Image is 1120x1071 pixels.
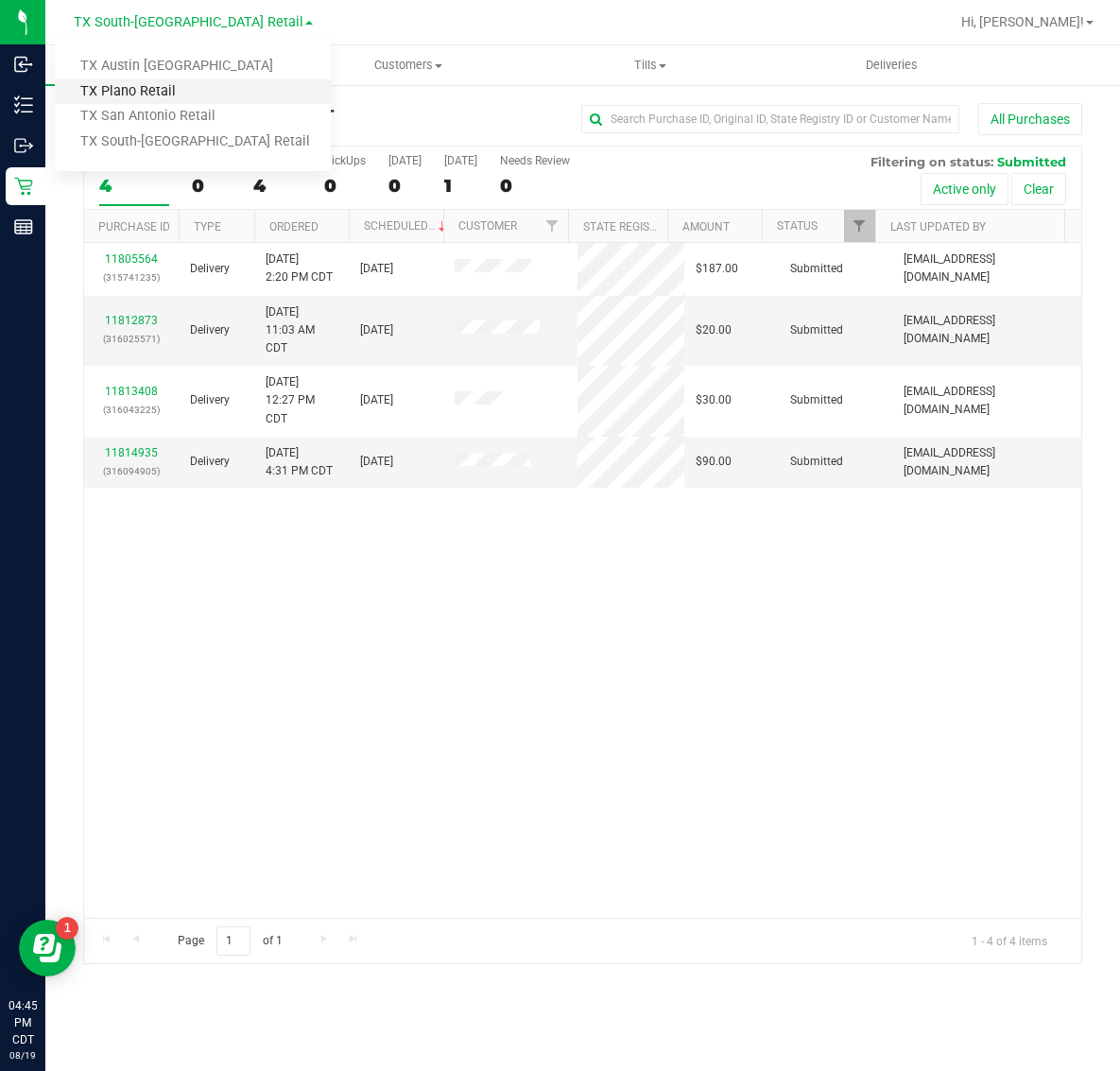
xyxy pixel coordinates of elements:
[99,175,169,197] div: 4
[194,220,221,233] a: Type
[14,136,33,155] inline-svg: Outbound
[14,217,33,236] inline-svg: Reports
[55,130,331,155] a: TX South-[GEOGRAPHIC_DATA] Retail
[581,105,959,133] input: Search Purchase ID, Original ID, State Registry ID or Customer Name...
[14,95,33,114] inline-svg: Inventory
[777,219,818,233] a: Status
[961,14,1084,29] span: Hi, [PERSON_NAME]!
[904,250,1070,286] span: [EMAIL_ADDRESS][DOMAIN_NAME]
[790,391,843,409] span: Submitted
[844,210,875,242] a: Filter
[360,321,393,339] span: [DATE]
[9,997,37,1048] p: 04:45 PM CDT
[529,45,771,85] a: Tills
[583,220,682,233] a: State Registry ID
[266,373,337,428] span: [DATE] 12:27 PM CDT
[56,917,78,940] iframe: Resource center unread badge
[192,175,231,197] div: 0
[921,173,1008,205] button: Active only
[364,219,450,233] a: Scheduled
[105,385,158,398] a: 11813408
[978,103,1082,135] button: All Purchases
[444,175,477,197] div: 1
[324,154,366,167] div: PickUps
[74,14,303,30] span: TX South-[GEOGRAPHIC_DATA] Retail
[904,444,1070,480] span: [EMAIL_ADDRESS][DOMAIN_NAME]
[956,926,1062,955] span: 1 - 4 of 4 items
[870,154,993,169] span: Filtering on status:
[790,453,843,471] span: Submitted
[696,321,732,339] span: $20.00
[537,210,568,242] a: Filter
[55,54,331,79] a: TX Austin [GEOGRAPHIC_DATA]
[190,260,230,278] span: Delivery
[269,220,319,233] a: Ordered
[45,57,287,74] span: Purchases
[105,252,158,266] a: 11805564
[45,45,287,85] a: Purchases
[1011,173,1066,205] button: Clear
[790,260,843,278] span: Submitted
[190,453,230,471] span: Delivery
[216,926,250,956] input: 1
[14,177,33,196] inline-svg: Retail
[360,391,393,409] span: [DATE]
[98,220,170,233] a: Purchase ID
[682,220,730,233] a: Amount
[770,45,1012,85] a: Deliveries
[55,104,331,130] a: TX San Antonio Retail
[388,175,422,197] div: 0
[840,57,943,74] span: Deliveries
[19,920,76,976] iframe: Resource center
[266,444,333,480] span: [DATE] 4:31 PM CDT
[190,391,230,409] span: Delivery
[904,383,1070,419] span: [EMAIL_ADDRESS][DOMAIN_NAME]
[790,321,843,339] span: Submitted
[162,926,298,956] span: Page of 1
[95,462,167,480] p: (316094905)
[14,55,33,74] inline-svg: Inbound
[360,453,393,471] span: [DATE]
[444,154,477,167] div: [DATE]
[266,303,337,358] span: [DATE] 11:03 AM CDT
[500,154,570,167] div: Needs Review
[190,321,230,339] span: Delivery
[997,154,1066,169] span: Submitted
[95,268,167,286] p: (315741235)
[105,446,158,459] a: 11814935
[55,79,331,105] a: TX Plano Retail
[287,45,529,85] a: Customers
[288,57,528,74] span: Customers
[105,314,158,327] a: 11812873
[530,57,770,74] span: Tills
[9,1048,37,1062] p: 08/19
[253,175,302,197] div: 4
[904,312,1070,348] span: [EMAIL_ADDRESS][DOMAIN_NAME]
[360,260,393,278] span: [DATE]
[696,391,732,409] span: $30.00
[890,220,986,233] a: Last Updated By
[696,453,732,471] span: $90.00
[500,175,570,197] div: 0
[696,260,738,278] span: $187.00
[458,219,517,233] a: Customer
[266,250,333,286] span: [DATE] 2:20 PM CDT
[324,175,366,197] div: 0
[95,330,167,348] p: (316025571)
[388,154,422,167] div: [DATE]
[95,401,167,419] p: (316043225)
